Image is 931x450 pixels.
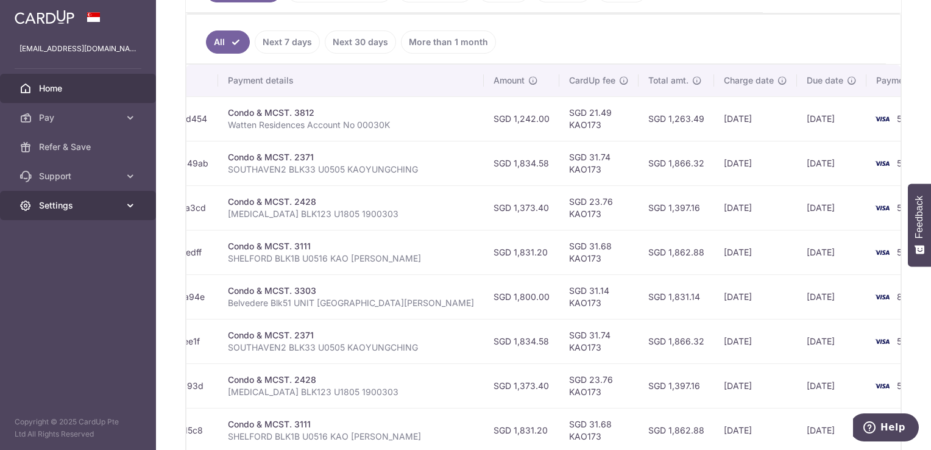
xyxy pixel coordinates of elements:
[714,363,797,408] td: [DATE]
[897,291,919,302] span: 8296
[228,208,474,220] p: [MEDICAL_DATA] BLK123 U1805 1900303
[559,230,639,274] td: SGD 31.68 KAO173
[228,119,474,131] p: Watten Residences Account No 00030K
[228,418,474,430] div: Condo & MCST. 3111
[870,245,894,260] img: Bank Card
[228,196,474,208] div: Condo & MCST. 2428
[897,113,916,124] span: 5156
[797,274,866,319] td: [DATE]
[807,74,843,87] span: Due date
[228,151,474,163] div: Condo & MCST. 2371
[908,184,931,266] button: Feedback - Show survey
[559,363,639,408] td: SGD 23.76 KAO173
[228,386,474,398] p: [MEDICAL_DATA] BLK123 U1805 1900303
[870,112,894,126] img: Bank Card
[639,96,714,141] td: SGD 1,263.49
[228,240,474,252] div: Condo & MCST. 3111
[797,141,866,185] td: [DATE]
[714,274,797,319] td: [DATE]
[797,230,866,274] td: [DATE]
[714,185,797,230] td: [DATE]
[714,141,797,185] td: [DATE]
[228,430,474,443] p: SHELFORD BLK1B U0516 KAO [PERSON_NAME]
[484,185,559,230] td: SGD 1,373.40
[39,170,119,182] span: Support
[870,379,894,393] img: Bank Card
[218,65,484,96] th: Payment details
[897,158,916,168] span: 5156
[559,141,639,185] td: SGD 31.74 KAO173
[228,107,474,119] div: Condo & MCST. 3812
[569,74,615,87] span: CardUp fee
[228,374,474,386] div: Condo & MCST. 2428
[484,96,559,141] td: SGD 1,242.00
[853,413,919,444] iframe: Opens a widget where you can find more information
[897,202,916,213] span: 5156
[228,285,474,297] div: Condo & MCST. 3303
[639,185,714,230] td: SGD 1,397.16
[797,96,866,141] td: [DATE]
[39,112,119,124] span: Pay
[484,141,559,185] td: SGD 1,834.58
[797,185,866,230] td: [DATE]
[325,30,396,54] a: Next 30 days
[559,319,639,363] td: SGD 31.74 KAO173
[228,297,474,309] p: Belvedere Blk51 UNIT [GEOGRAPHIC_DATA][PERSON_NAME]
[714,96,797,141] td: [DATE]
[494,74,525,87] span: Amount
[484,319,559,363] td: SGD 1,834.58
[797,363,866,408] td: [DATE]
[39,141,119,153] span: Refer & Save
[714,230,797,274] td: [DATE]
[206,30,250,54] a: All
[559,96,639,141] td: SGD 21.49 KAO173
[897,247,916,257] span: 5156
[15,10,74,24] img: CardUp
[39,82,119,95] span: Home
[19,43,136,55] p: [EMAIL_ADDRESS][DOMAIN_NAME]
[559,274,639,319] td: SGD 31.14 KAO173
[724,74,774,87] span: Charge date
[870,334,894,349] img: Bank Card
[559,185,639,230] td: SGD 23.76 KAO173
[914,196,925,238] span: Feedback
[714,319,797,363] td: [DATE]
[484,363,559,408] td: SGD 1,373.40
[639,230,714,274] td: SGD 1,862.88
[797,319,866,363] td: [DATE]
[639,363,714,408] td: SGD 1,397.16
[639,141,714,185] td: SGD 1,866.32
[401,30,496,54] a: More than 1 month
[484,274,559,319] td: SGD 1,800.00
[870,156,894,171] img: Bank Card
[255,30,320,54] a: Next 7 days
[639,319,714,363] td: SGD 1,866.32
[639,274,714,319] td: SGD 1,831.14
[484,230,559,274] td: SGD 1,831.20
[228,329,474,341] div: Condo & MCST. 2371
[870,201,894,215] img: Bank Card
[228,341,474,354] p: SOUTHAVEN2 BLK33 U0505 KAOYUNGCHING
[39,199,119,212] span: Settings
[897,336,916,346] span: 5156
[870,290,894,304] img: Bank Card
[228,163,474,176] p: SOUTHAVEN2 BLK33 U0505 KAOYUNGCHING
[648,74,689,87] span: Total amt.
[897,380,916,391] span: 5156
[228,252,474,265] p: SHELFORD BLK1B U0516 KAO [PERSON_NAME]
